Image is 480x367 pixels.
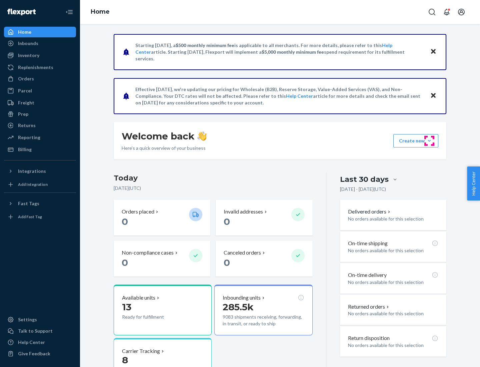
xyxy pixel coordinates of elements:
[18,328,53,334] div: Talk to Support
[18,339,45,346] div: Help Center
[216,200,312,236] button: Invalid addresses 0
[122,314,184,320] p: Ready for fulfillment
[18,134,40,141] div: Reporting
[114,173,313,183] h3: Today
[440,5,453,19] button: Open notifications
[122,294,155,302] p: Available units
[18,99,34,106] div: Freight
[4,62,76,73] a: Replenishments
[7,9,36,15] img: Flexport logo
[63,5,76,19] button: Close Navigation
[425,5,439,19] button: Open Search Box
[224,249,261,257] p: Canceled orders
[223,294,261,302] p: Inbounding units
[135,86,424,106] p: Effective [DATE], we're updating our pricing for Wholesale (B2B), Reserve Storage, Value-Added Se...
[18,168,46,174] div: Integrations
[114,185,313,192] p: [DATE] ( UTC )
[348,334,390,342] p: Return disposition
[340,174,389,185] div: Last 30 days
[18,122,36,129] div: Returns
[122,130,207,142] h1: Welcome back
[4,326,76,336] a: Talk to Support
[176,42,234,48] span: $500 monthly minimum fee
[4,97,76,108] a: Freight
[429,91,438,101] button: Close
[214,285,312,335] button: Inbounding units285.5k9083 shipments receiving, forwarding, in transit, or ready to ship
[348,208,392,216] button: Delivered orders
[4,337,76,348] a: Help Center
[122,354,128,366] span: 8
[18,40,38,47] div: Inbounds
[348,279,438,286] p: No orders available for this selection
[91,8,110,15] a: Home
[4,73,76,84] a: Orders
[135,42,424,62] p: Starting [DATE], a is applicable to all merchants. For more details, please refer to this article...
[4,85,76,96] a: Parcel
[122,216,128,227] span: 0
[18,214,42,220] div: Add Fast Tag
[18,75,34,82] div: Orders
[18,111,28,117] div: Prep
[340,186,386,193] p: [DATE] - [DATE] ( UTC )
[114,241,210,277] button: Non-compliance cases 0
[216,241,312,277] button: Canceled orders 0
[348,240,388,247] p: On-time shipping
[4,198,76,209] button: Fast Tags
[4,166,76,176] button: Integrations
[18,146,32,153] div: Billing
[4,179,76,190] a: Add Integration
[122,145,207,151] p: Here’s a quick overview of your business
[348,303,390,311] button: Returned orders
[4,27,76,37] a: Home
[18,350,50,357] div: Give Feedback
[4,212,76,222] a: Add Fast Tag
[393,134,438,147] button: Create new
[348,216,438,222] p: No orders available for this selection
[348,342,438,349] p: No orders available for this selection
[455,5,468,19] button: Open account menu
[18,181,48,187] div: Add Integration
[4,109,76,119] a: Prep
[224,208,263,216] p: Invalid addresses
[197,131,207,141] img: hand-wave emoji
[467,166,480,201] button: Help Center
[122,249,174,257] p: Non-compliance cases
[114,285,212,335] button: Available units13Ready for fulfillment
[223,301,254,313] span: 285.5k
[18,52,39,59] div: Inventory
[4,348,76,359] button: Give Feedback
[18,200,39,207] div: Fast Tags
[262,49,324,55] span: $5,000 monthly minimum fee
[122,257,128,268] span: 0
[286,93,313,99] a: Help Center
[4,132,76,143] a: Reporting
[18,87,32,94] div: Parcel
[223,314,304,327] p: 9083 shipments receiving, forwarding, in transit, or ready to ship
[224,257,230,268] span: 0
[114,200,210,236] button: Orders placed 0
[224,216,230,227] span: 0
[18,64,53,71] div: Replenishments
[4,144,76,155] a: Billing
[348,247,438,254] p: No orders available for this selection
[429,47,438,57] button: Close
[18,29,31,35] div: Home
[4,50,76,61] a: Inventory
[122,208,154,216] p: Orders placed
[18,316,37,323] div: Settings
[4,120,76,131] a: Returns
[4,314,76,325] a: Settings
[122,301,131,313] span: 13
[348,310,438,317] p: No orders available for this selection
[85,2,115,22] ol: breadcrumbs
[348,271,387,279] p: On-time delivery
[122,347,160,355] p: Carrier Tracking
[4,38,76,49] a: Inbounds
